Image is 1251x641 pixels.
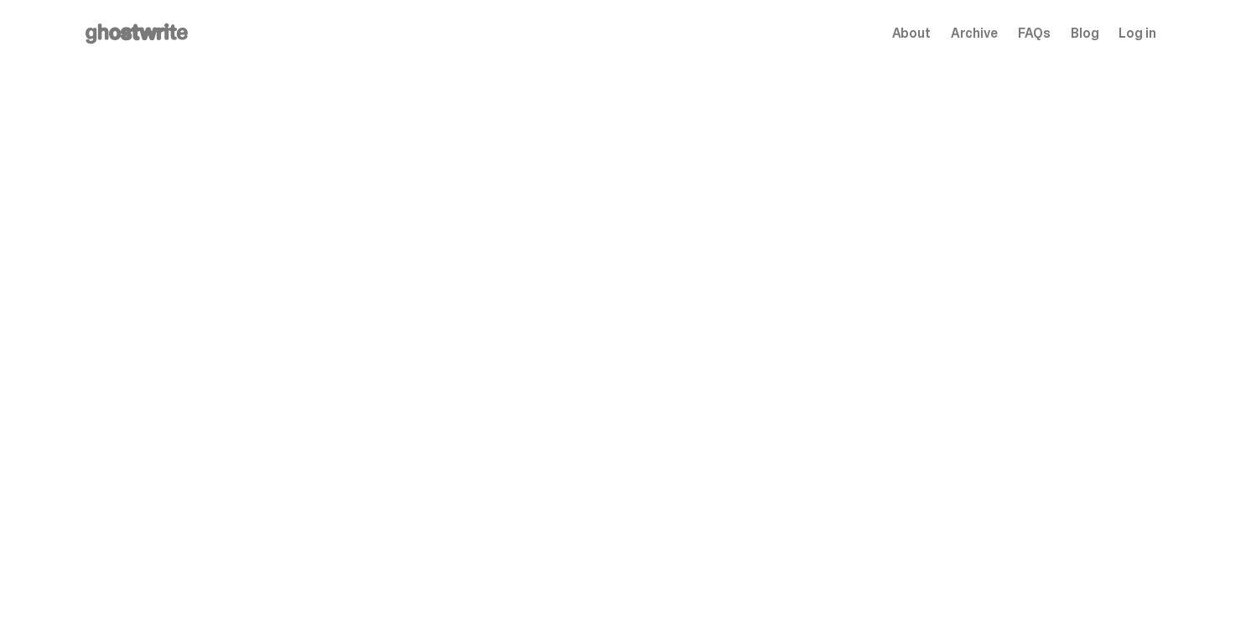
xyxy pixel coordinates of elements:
[951,27,998,40] a: Archive
[1071,27,1098,40] a: Blog
[1119,27,1155,40] a: Log in
[1018,27,1051,40] a: FAQs
[892,27,931,40] a: About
